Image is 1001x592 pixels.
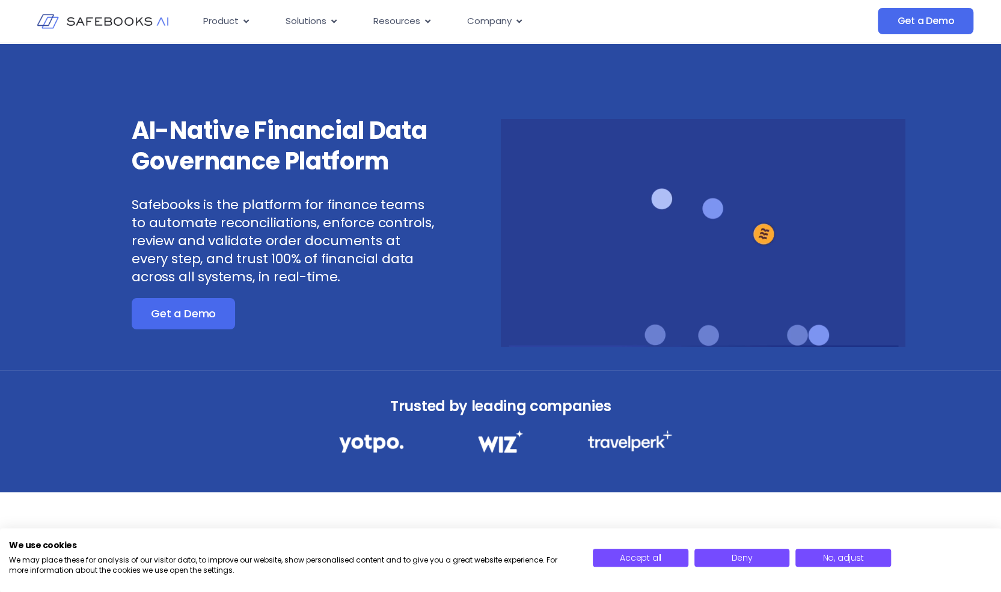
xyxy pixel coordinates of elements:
nav: Menu [194,10,758,33]
span: Solutions [286,14,326,28]
button: Deny all cookies [694,549,789,567]
div: Menu Toggle [194,10,758,33]
h2: We use cookies [9,540,575,551]
span: Product [203,14,239,28]
button: Accept all cookies [593,549,688,567]
p: Safebooks is the platform for finance teams to automate reconciliations, enforce controls, review... [132,196,435,286]
span: Get a Demo [897,15,954,27]
span: No, adjust [822,552,863,564]
button: Adjust cookie preferences [795,549,890,567]
img: Financial Data Governance 1 [339,430,403,456]
img: Financial Data Governance 3 [587,430,672,451]
p: We may place these for analysis of our visitor data, to improve our website, show personalised co... [9,555,575,576]
h3: AI-Native Financial Data Governance Platform [132,115,435,177]
span: Get a Demo [151,308,216,320]
a: Get a Demo [878,8,973,34]
img: Financial Data Governance 2 [472,430,528,453]
span: Resources [373,14,420,28]
span: Deny [731,552,752,564]
h3: Trusted by leading companies [313,394,689,418]
span: Accept all [620,552,661,564]
a: Get a Demo [132,298,235,329]
span: Company [467,14,512,28]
